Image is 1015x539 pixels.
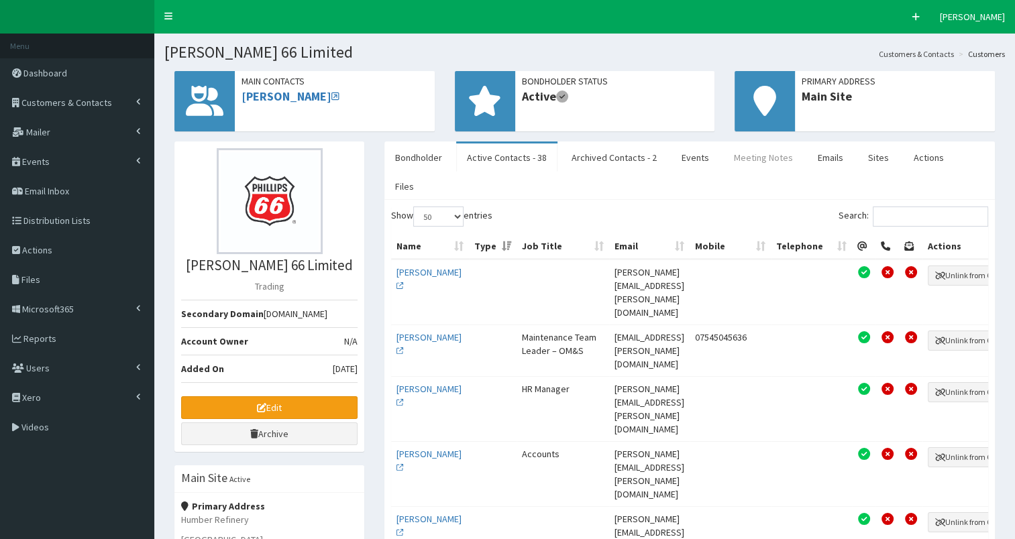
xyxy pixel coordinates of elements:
span: Actions [22,244,52,256]
strong: Primary Address [181,500,265,512]
a: Active Contacts - 38 [456,143,557,172]
td: Maintenance Team Leader – OM&S [517,324,609,376]
span: Main Contacts [242,74,428,88]
span: Microsoft365 [22,303,74,315]
td: Accounts [517,441,609,506]
th: Name: activate to sort column ascending [391,234,469,259]
span: Email Inbox [25,185,69,197]
a: Meeting Notes [723,143,804,172]
th: Type: activate to sort column ascending [469,234,517,259]
th: Mobile: activate to sort column ascending [690,234,771,259]
a: Sites [857,143,900,172]
p: Trading [181,280,358,293]
th: Telephone Permission [875,234,899,259]
span: Main Site [802,88,988,105]
b: Added On [181,363,224,375]
label: Show entries [391,206,492,227]
span: Dashboard [23,67,67,79]
h1: [PERSON_NAME] 66 Limited [164,44,1005,61]
a: Archive [181,422,358,445]
span: [PERSON_NAME] [940,11,1005,23]
a: [PERSON_NAME] [242,88,339,104]
p: Humber Refinery [181,513,358,526]
span: Xero [22,392,41,404]
a: [PERSON_NAME] [396,448,462,473]
label: Search: [839,206,988,227]
a: Actions [903,143,955,172]
span: Primary Address [802,74,988,88]
span: Events [22,156,50,168]
td: [PERSON_NAME][EMAIL_ADDRESS][PERSON_NAME][DOMAIN_NAME] [609,441,690,506]
h3: [PERSON_NAME] 66 Limited [181,257,358,273]
td: [PERSON_NAME][EMAIL_ADDRESS][PERSON_NAME][DOMAIN_NAME] [609,259,690,324]
b: Account Owner [181,335,248,347]
td: [EMAIL_ADDRESS][PERSON_NAME][DOMAIN_NAME] [609,324,690,376]
span: Reports [23,333,56,345]
span: Mailer [26,126,50,138]
li: [DOMAIN_NAME] [181,300,358,328]
a: Bondholder [384,143,453,172]
td: 07545045636 [690,324,771,376]
span: Active [522,88,708,105]
span: Videos [21,421,49,433]
a: Customers & Contacts [879,48,954,60]
a: [PERSON_NAME] [396,383,462,408]
span: Users [26,362,50,374]
select: Showentries [413,206,464,227]
th: Post Permission [899,234,922,259]
span: N/A [344,335,358,348]
a: Files [384,172,425,200]
th: Job Title: activate to sort column ascending [517,234,609,259]
a: [PERSON_NAME] [396,513,462,538]
span: Distribution Lists [23,215,91,227]
input: Search: [873,206,988,227]
small: Active [229,474,250,484]
a: Emails [807,143,854,172]
b: Secondary Domain [181,308,264,320]
span: Bondholder Status [522,74,708,88]
span: Customers & Contacts [21,97,112,109]
th: Email Permission [852,234,875,259]
span: Files [21,274,40,286]
a: [PERSON_NAME] [396,331,462,357]
th: Telephone: activate to sort column ascending [771,234,852,259]
a: Archived Contacts - 2 [561,143,667,172]
a: [PERSON_NAME] [396,266,462,292]
th: Email: activate to sort column ascending [609,234,690,259]
a: Events [671,143,720,172]
td: HR Manager [517,376,609,441]
span: [DATE] [333,362,358,375]
h3: Main Site [181,472,227,484]
td: [PERSON_NAME][EMAIL_ADDRESS][PERSON_NAME][DOMAIN_NAME] [609,376,690,441]
li: Customers [955,48,1005,60]
a: Edit [181,396,358,419]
